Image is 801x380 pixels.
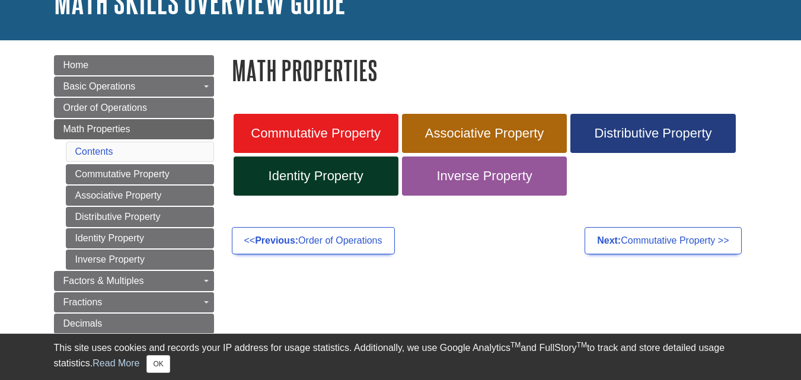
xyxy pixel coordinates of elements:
[54,98,214,118] a: Order of Operations
[66,250,214,270] a: Inverse Property
[402,114,567,153] a: Associative Property
[242,168,390,184] span: Identity Property
[54,55,214,75] a: Home
[63,81,136,91] span: Basic Operations
[146,355,170,373] button: Close
[54,292,214,312] a: Fractions
[411,126,558,141] span: Associative Property
[597,235,621,245] strong: Next:
[510,341,521,349] sup: TM
[54,119,214,139] a: Math Properties
[234,114,398,153] a: Commutative Property
[92,358,139,368] a: Read More
[232,55,748,85] h1: Math Properties
[66,207,214,227] a: Distributive Property
[75,146,113,157] a: Contents
[66,228,214,248] a: Identity Property
[579,126,726,141] span: Distributive Property
[402,157,567,196] a: Inverse Property
[66,164,214,184] a: Commutative Property
[63,276,144,286] span: Factors & Multiples
[63,318,103,328] span: Decimals
[255,235,298,245] strong: Previous:
[63,103,147,113] span: Order of Operations
[585,227,741,254] a: Next:Commutative Property >>
[570,114,735,153] a: Distributive Property
[54,314,214,334] a: Decimals
[577,341,587,349] sup: TM
[54,271,214,291] a: Factors & Multiples
[54,76,214,97] a: Basic Operations
[66,186,214,206] a: Associative Property
[63,60,89,70] span: Home
[63,297,103,307] span: Fractions
[54,341,748,373] div: This site uses cookies and records your IP address for usage statistics. Additionally, we use Goo...
[411,168,558,184] span: Inverse Property
[232,227,395,254] a: <<Previous:Order of Operations
[63,124,130,134] span: Math Properties
[242,126,390,141] span: Commutative Property
[234,157,398,196] a: Identity Property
